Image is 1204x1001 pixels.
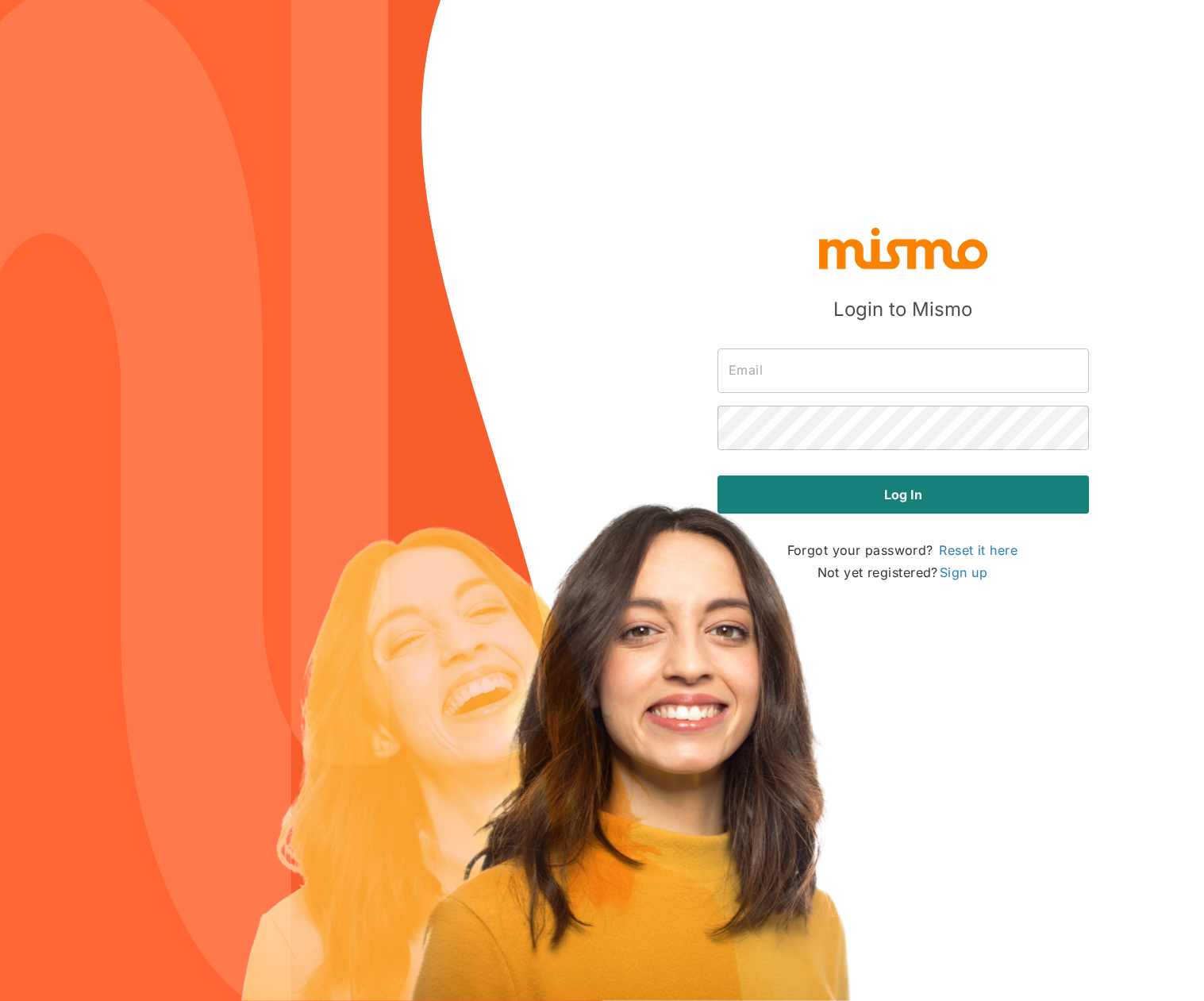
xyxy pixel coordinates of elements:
[787,539,1019,561] p: Forgot your password?
[937,541,1019,560] a: Reset it here
[717,475,1089,514] button: Log in
[817,561,989,583] p: Not yet registered?
[816,224,991,271] img: logo
[717,348,1089,393] input: Email
[938,563,989,582] a: Sign up
[833,297,972,322] h5: Login to Mismo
